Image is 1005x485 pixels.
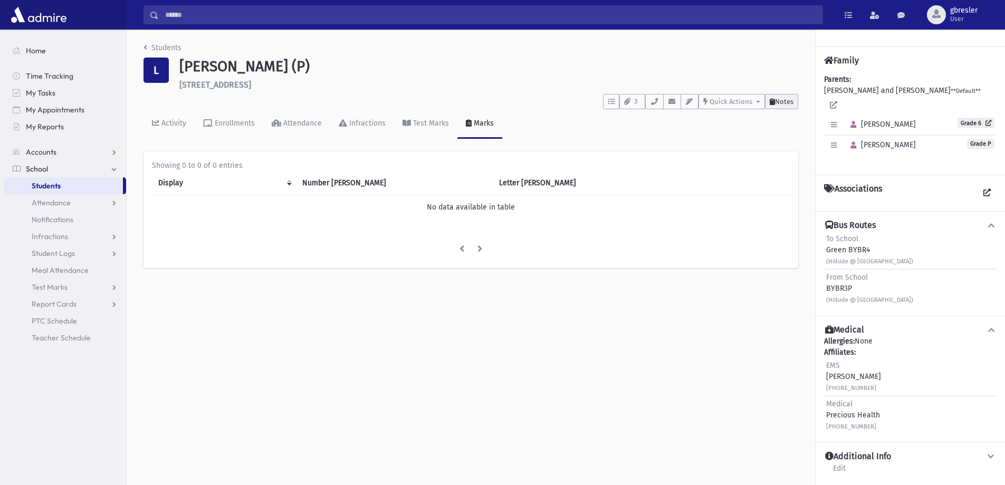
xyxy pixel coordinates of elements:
a: Home [4,42,126,59]
div: None [824,336,997,434]
a: Enrollments [195,109,263,139]
div: Precious Health [826,398,880,432]
h4: Bus Routes [825,220,876,231]
a: View all Associations [978,184,997,203]
div: Marks [472,119,494,128]
a: Test Marks [4,279,126,296]
a: My Tasks [4,84,126,101]
button: Additional Info [824,451,997,462]
span: Infractions [32,232,68,241]
h4: Family [824,55,859,65]
small: [PHONE_NUMBER] [826,423,876,430]
small: (Hillside @ [GEOGRAPHIC_DATA]) [826,258,913,265]
a: Attendance [4,194,126,211]
div: BYBR3P [826,272,913,305]
a: Time Tracking [4,68,126,84]
button: Quick Actions [698,94,765,109]
div: Green BYBR4 [826,233,913,267]
button: Medical [824,325,997,336]
span: My Tasks [26,88,55,98]
div: Attendance [281,119,322,128]
span: 3 [631,97,640,107]
h1: [PERSON_NAME] (P) [179,58,798,75]
span: From School [826,273,868,282]
small: [PHONE_NUMBER] [826,385,876,392]
span: Teacher Schedule [32,333,91,343]
span: Medical [826,400,853,408]
h4: Medical [825,325,864,336]
span: Report Cards [32,299,76,309]
a: Teacher Schedule [4,329,126,346]
nav: breadcrumb [143,42,181,58]
div: Test Marks [411,119,449,128]
span: Meal Attendance [32,265,89,275]
span: To School [826,234,858,243]
span: My Appointments [26,105,84,115]
b: Affiliates: [824,348,856,357]
span: User [950,15,978,23]
a: Notifications [4,211,126,228]
th: Display [152,171,296,195]
small: (Hillside @ [GEOGRAPHIC_DATA]) [826,297,913,303]
span: Students [32,181,61,191]
span: Notifications [32,215,73,224]
span: Student Logs [32,249,75,258]
td: No data available in table [152,195,790,219]
div: [PERSON_NAME] [826,360,881,393]
a: Infractions [330,109,394,139]
a: School [4,160,126,177]
button: 3 [619,94,645,109]
span: PTC Schedule [32,316,77,326]
a: My Reports [4,118,126,135]
span: [PERSON_NAME] [846,120,916,129]
b: Allergies: [824,337,855,346]
button: Bus Routes [824,220,997,231]
span: Test Marks [32,282,68,292]
div: Showing 0 to 0 of 0 entries [152,160,790,171]
input: Search [159,5,822,24]
span: [PERSON_NAME] [846,140,916,149]
a: Students [143,43,181,52]
a: Activity [143,109,195,139]
h6: [STREET_ADDRESS] [179,80,798,90]
span: My Reports [26,122,64,131]
div: [PERSON_NAME] and [PERSON_NAME] [824,74,997,166]
a: PTC Schedule [4,312,126,329]
span: Accounts [26,147,56,157]
h4: Additional Info [825,451,891,462]
div: Enrollments [213,119,255,128]
span: Grade P [967,139,994,149]
a: Student Logs [4,245,126,262]
a: Students [4,177,123,194]
th: Letter Mark [493,171,663,195]
div: Activity [159,119,186,128]
span: Quick Actions [710,98,752,106]
h4: Associations [824,184,882,203]
span: Attendance [32,198,71,207]
a: Meal Attendance [4,262,126,279]
a: Accounts [4,144,126,160]
a: Test Marks [394,109,457,139]
a: My Appointments [4,101,126,118]
span: EMS [826,361,840,370]
span: School [26,164,48,174]
a: Grade 6 [958,118,994,128]
span: Home [26,46,46,55]
a: Attendance [263,109,330,139]
th: Number Mark [296,171,493,195]
div: L [143,58,169,83]
span: Notes [775,98,793,106]
a: Infractions [4,228,126,245]
a: Report Cards [4,296,126,312]
span: Time Tracking [26,71,73,81]
div: Infractions [347,119,386,128]
button: Notes [765,94,798,109]
a: Marks [457,109,502,139]
a: Edit [832,462,846,481]
span: gbresler [950,6,978,15]
img: AdmirePro [8,4,69,25]
b: Parents: [824,75,851,84]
